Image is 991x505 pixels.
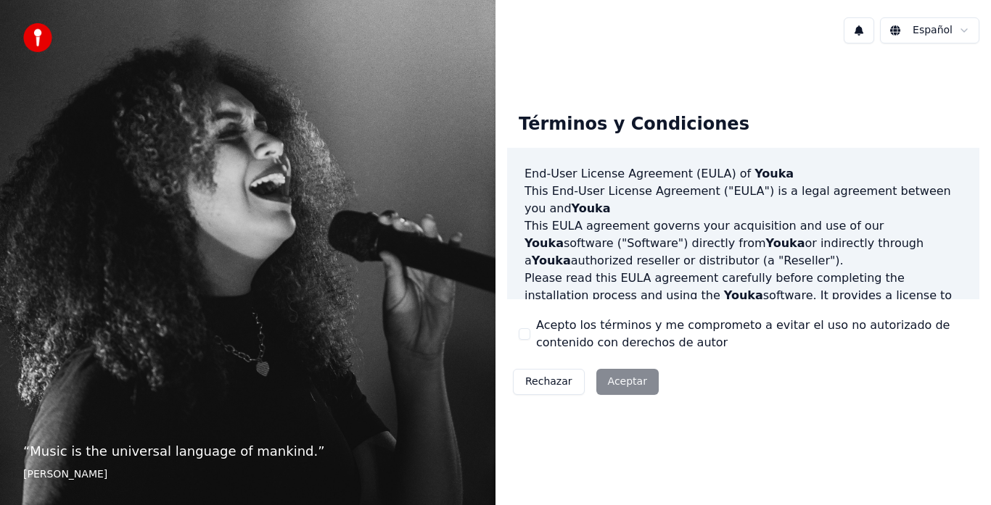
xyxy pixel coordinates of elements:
[507,101,761,148] div: Términos y Condiciones
[23,441,472,462] p: “ Music is the universal language of mankind. ”
[525,217,962,270] p: This EULA agreement governs your acquisition and use of our software ("Software") directly from o...
[525,183,962,217] p: This End-User License Agreement ("EULA") is a legal agreement between you and
[754,167,794,180] span: Youka
[532,254,571,267] span: Youka
[525,165,962,183] h3: End-User License Agreement (EULA) of
[23,467,472,482] footer: [PERSON_NAME]
[525,236,564,250] span: Youka
[525,270,962,339] p: Please read this EULA agreement carefully before completing the installation process and using th...
[536,317,968,351] label: Acepto los términos y me comprometo a evitar el uso no autorizado de contenido con derechos de autor
[724,288,763,302] span: Youka
[572,201,611,215] span: Youka
[766,236,805,250] span: Youka
[513,369,585,395] button: Rechazar
[23,23,52,52] img: youka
